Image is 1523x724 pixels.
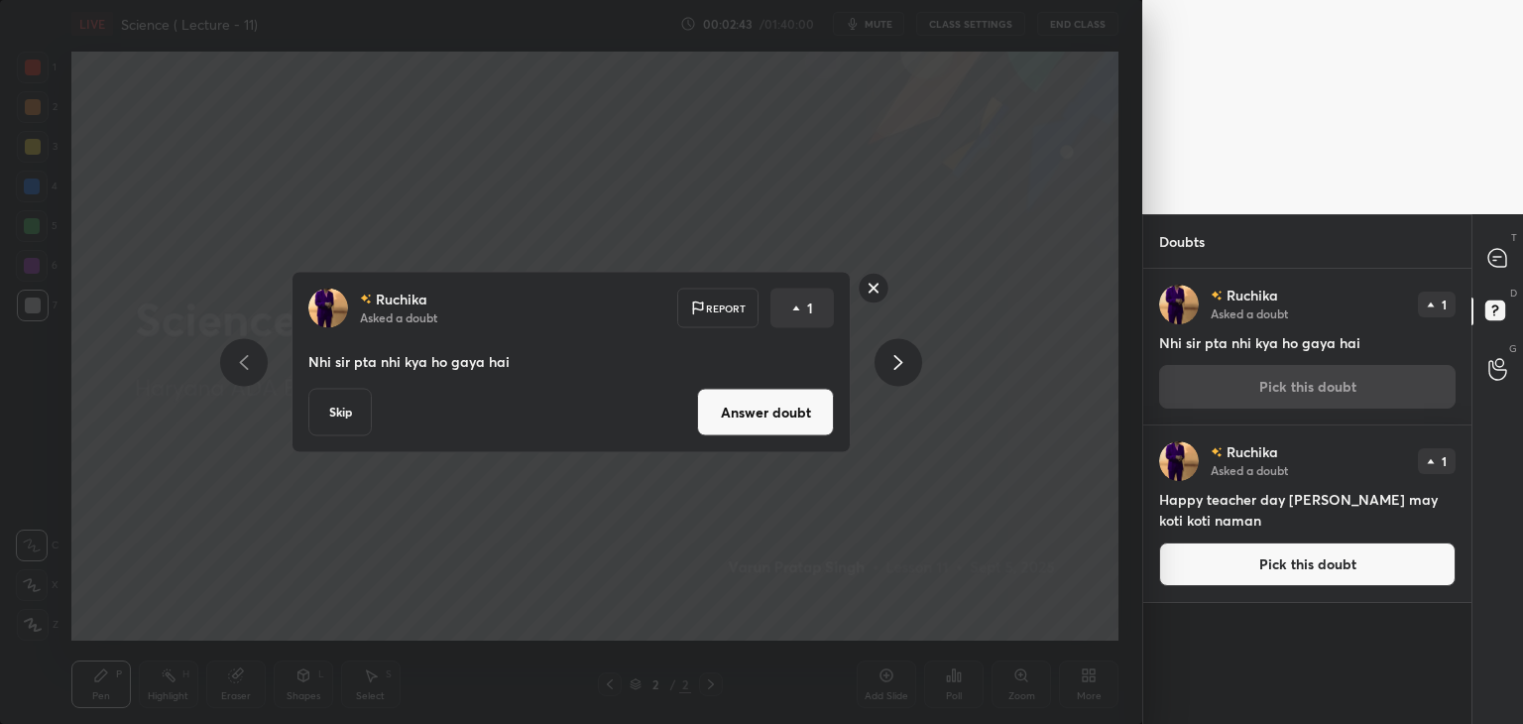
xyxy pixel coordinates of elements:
[360,309,437,325] p: Asked a doubt
[1211,291,1223,302] img: no-rating-badge.077c3623.svg
[1159,441,1199,481] img: d68b137f1d4e44cb99ff830dbad3421d.jpg
[677,289,759,328] div: Report
[1227,288,1278,303] p: Ruchika
[376,292,427,307] p: Ruchika
[807,299,813,318] p: 1
[1159,489,1456,531] h4: Happy teacher day [PERSON_NAME] may koti koti naman
[1211,462,1288,478] p: Asked a doubt
[1442,455,1447,467] p: 1
[308,289,348,328] img: d68b137f1d4e44cb99ff830dbad3421d.jpg
[360,294,372,304] img: no-rating-badge.077c3623.svg
[1442,299,1447,310] p: 1
[1211,447,1223,458] img: no-rating-badge.077c3623.svg
[1211,305,1288,321] p: Asked a doubt
[1159,543,1456,586] button: Pick this doubt
[308,389,372,436] button: Skip
[1159,285,1199,324] img: d68b137f1d4e44cb99ff830dbad3421d.jpg
[1143,215,1221,268] p: Doubts
[1511,230,1517,245] p: T
[1510,286,1517,301] p: D
[1509,341,1517,356] p: G
[697,389,834,436] button: Answer doubt
[1227,444,1278,460] p: Ruchika
[308,352,834,372] p: Nhi sir pta nhi kya ho gaya hai
[1159,332,1456,353] h4: Nhi sir pta nhi kya ho gaya hai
